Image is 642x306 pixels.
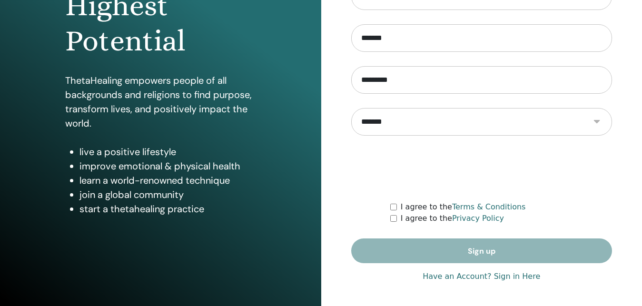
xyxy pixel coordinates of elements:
iframe: reCAPTCHA [409,150,554,187]
a: Terms & Conditions [452,202,525,211]
li: learn a world-renowned technique [79,173,256,188]
li: join a global community [79,188,256,202]
label: I agree to the [401,201,526,213]
label: I agree to the [401,213,504,224]
li: live a positive lifestyle [79,145,256,159]
a: Privacy Policy [452,214,504,223]
p: ThetaHealing empowers people of all backgrounds and religions to find purpose, transform lives, a... [65,73,256,130]
li: start a thetahealing practice [79,202,256,216]
a: Have an Account? Sign in Here [423,271,540,282]
li: improve emotional & physical health [79,159,256,173]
